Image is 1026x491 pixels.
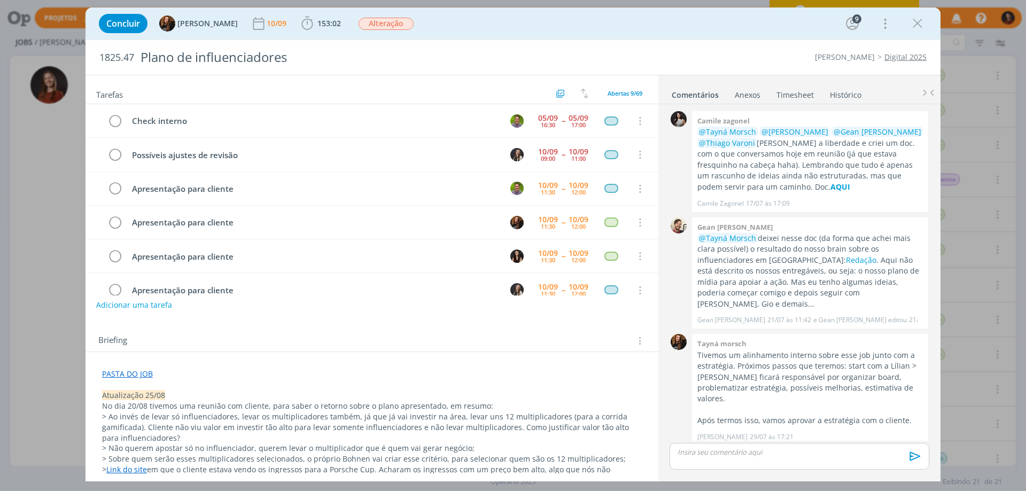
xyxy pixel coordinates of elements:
img: I [510,250,524,263]
span: 17/07 às 17:09 [746,199,790,208]
p: > em que o cliente estava vendo os ingressos para a Porsche Cup. Acharam os ingressos com um preç... [102,464,642,486]
span: @Gean [PERSON_NAME] [834,127,921,137]
p: Após termos isso, vamos aprovar a estratégia com o cliente. [697,415,923,426]
span: Concluir [106,19,140,28]
img: arrow-down-up.svg [581,89,588,98]
div: 10/09 [538,250,558,257]
button: 9 [844,15,861,32]
div: 16:30 [541,122,555,128]
div: Apresentação para cliente [127,284,500,297]
span: -- [562,185,565,192]
p: No dia 20/08 tivemos uma reunião com cliente, para saber o retorno sobre o plano apresentado, em ... [102,401,642,411]
span: [PERSON_NAME] [177,20,238,27]
span: 21/07 às 11:42 [767,315,811,325]
span: -- [562,252,565,260]
p: Gean [PERSON_NAME] [697,315,765,325]
a: Link do site [106,464,147,474]
button: T [509,181,525,197]
button: L [509,146,525,162]
span: Briefing [98,334,127,348]
span: 29/07 às 17:21 [750,432,794,442]
div: 11:30 [541,189,555,195]
div: 12:00 [571,257,586,263]
button: Concluir [99,14,147,33]
p: > Sobre quem serão esses multiplicadores selecionados, o próprio Bohnen vai criar esse critério, ... [102,454,642,464]
div: Apresentação para cliente [127,182,500,196]
div: 05/09 [569,114,588,122]
span: @Tayná Morsch [699,127,756,137]
img: T [159,15,175,32]
div: dialog [85,7,941,481]
span: 21/07 às 11:44 [909,315,953,325]
div: 9 [852,14,861,24]
span: -- [562,286,565,294]
button: Alteração [358,17,414,30]
a: Redação [846,255,876,265]
div: 12:00 [571,189,586,195]
a: Comentários [671,85,719,100]
button: Adicionar uma tarefa [96,295,173,315]
p: Camile Zagonel [697,199,744,208]
a: PASTA DO JOB [102,369,153,379]
div: 17:00 [571,122,586,128]
span: Alteração [359,18,414,30]
a: Digital 2025 [884,52,927,62]
div: 10/09 [538,283,558,291]
div: 10/09 [569,283,588,291]
div: Anexos [735,90,760,100]
div: 09:00 [541,155,555,161]
p: deixei nesse doc (da forma que achei mais clara possível) o resultado do nosso brain sobre os inf... [697,233,923,309]
a: Histórico [829,85,862,100]
img: C [671,111,687,127]
span: Atualização 25/08 [102,390,165,400]
button: T[PERSON_NAME] [159,15,238,32]
img: T [510,216,524,229]
img: G [671,217,687,233]
b: Tayná morsch [697,339,747,348]
p: Tivemos um alinhamento interno sobre esse job junto com a estratégia. Próximos passos que teremos... [697,350,923,404]
div: 10/09 [569,182,588,189]
span: @Tayná Morsch [699,233,756,243]
button: T [509,214,525,230]
div: Apresentação para cliente [127,216,500,229]
div: 11:00 [571,155,586,161]
div: 12:00 [571,223,586,229]
div: Check interno [127,114,500,128]
img: T [510,114,524,128]
div: 10/09 [538,182,558,189]
span: e Gean [PERSON_NAME] editou [813,315,907,325]
span: -- [562,117,565,124]
div: 12:00 [571,291,586,297]
div: 10/09 [569,148,588,155]
button: I [509,248,525,264]
span: Abertas 9/69 [608,89,642,97]
div: 10/09 [538,216,558,223]
div: 11:30 [541,257,555,263]
button: L [509,282,525,298]
a: [PERSON_NAME] [815,52,875,62]
div: 10/09 [569,250,588,257]
div: 10/09 [267,20,289,27]
a: Timesheet [776,85,814,100]
button: T [509,113,525,129]
div: 10/09 [569,216,588,223]
span: 153:02 [317,18,341,28]
img: T [510,182,524,195]
div: Plano de influenciadores [136,44,578,71]
div: 05/09 [538,114,558,122]
div: Apresentação para cliente [127,250,500,263]
img: L [510,283,524,297]
p: [PERSON_NAME] [697,432,748,442]
span: Tarefas [96,87,123,100]
span: @Thiago Varoni [699,138,755,148]
div: 11:30 [541,223,555,229]
b: Gean [PERSON_NAME] [697,222,773,232]
a: AQUI [830,182,850,192]
div: 10/09 [538,148,558,155]
div: Possíveis ajustes de revisão [127,149,500,162]
p: [PERSON_NAME] a liberdade e criei um doc. com o que conversamos hoje em reunião (já que estava fr... [697,127,923,192]
img: T [671,334,687,350]
button: 153:02 [299,15,344,32]
span: @[PERSON_NAME] [761,127,828,137]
